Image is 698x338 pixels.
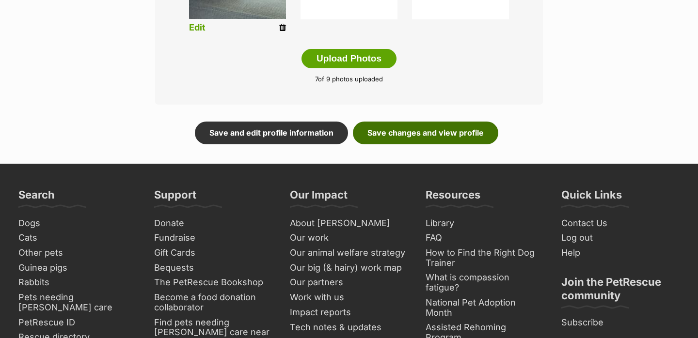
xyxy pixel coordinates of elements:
[286,290,412,305] a: Work with us
[422,246,548,270] a: How to Find the Right Dog Trainer
[15,216,141,231] a: Dogs
[422,295,548,320] a: National Pet Adoption Month
[422,216,548,231] a: Library
[290,188,348,207] h3: Our Impact
[286,320,412,335] a: Tech notes & updates
[561,275,680,308] h3: Join the PetRescue community
[561,188,622,207] h3: Quick Links
[301,49,397,68] button: Upload Photos
[557,216,683,231] a: Contact Us
[195,122,348,144] a: Save and edit profile information
[15,290,141,315] a: Pets needing [PERSON_NAME] care
[286,275,412,290] a: Our partners
[286,246,412,261] a: Our animal welfare strategy
[18,188,55,207] h3: Search
[150,230,276,246] a: Fundraise
[150,275,276,290] a: The PetRescue Bookshop
[15,261,141,276] a: Guinea pigs
[150,216,276,231] a: Donate
[353,122,498,144] a: Save changes and view profile
[154,188,196,207] h3: Support
[557,246,683,261] a: Help
[286,305,412,320] a: Impact reports
[150,290,276,315] a: Become a food donation collaborator
[15,315,141,330] a: PetRescue ID
[15,230,141,246] a: Cats
[286,216,412,231] a: About [PERSON_NAME]
[15,246,141,261] a: Other pets
[315,75,318,83] span: 7
[150,261,276,276] a: Bequests
[189,23,206,33] a: Edit
[286,261,412,276] a: Our big (& hairy) work map
[170,75,528,84] p: of 9 photos uploaded
[557,315,683,330] a: Subscribe
[426,188,480,207] h3: Resources
[422,270,548,295] a: What is compassion fatigue?
[422,230,548,246] a: FAQ
[15,275,141,290] a: Rabbits
[557,230,683,246] a: Log out
[150,246,276,261] a: Gift Cards
[286,230,412,246] a: Our work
